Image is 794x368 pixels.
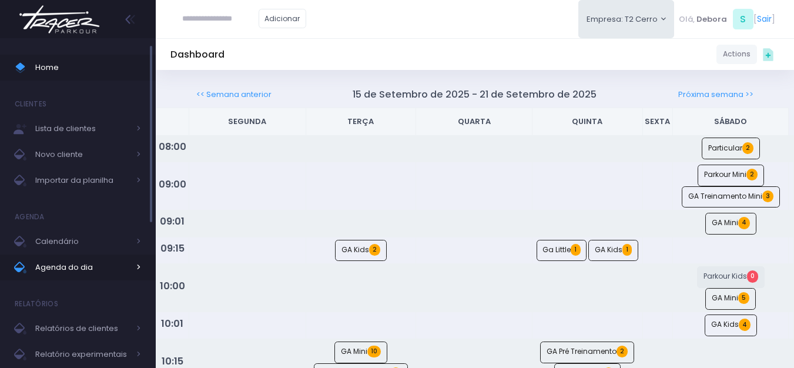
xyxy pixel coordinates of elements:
span: Debora [696,14,727,25]
strong: 09:01 [160,215,185,228]
span: 3 [762,190,773,202]
strong: 10:15 [162,354,183,368]
a: GA Kids1 [588,240,638,262]
a: GA Kids2 [335,240,387,262]
a: Actions [716,45,757,64]
span: 10 [367,346,381,357]
a: Parkour Kids0 [697,266,765,288]
h5: 15 de Setembro de 2025 - 21 de Setembro de 2025 [353,89,597,101]
h4: Agenda [15,205,45,229]
span: 2 [746,169,758,180]
span: 4 [739,319,751,330]
span: Agenda do dia [35,260,129,275]
a: << Semana anterior [196,89,272,100]
span: 2 [742,142,753,154]
span: 1 [622,244,632,256]
a: GA Kids4 [705,315,757,336]
span: 2 [369,244,380,256]
a: Ga Little1 [537,240,587,262]
span: 2 [617,346,628,357]
a: GA Mini5 [705,288,756,310]
a: Particular2 [702,138,760,159]
a: GA Treinamento Mini3 [682,186,780,208]
h4: Clientes [15,92,46,116]
a: Parkour Mini2 [698,165,764,186]
strong: 10:01 [161,317,183,330]
a: GA Mini4 [705,213,756,235]
a: Adicionar [259,9,307,28]
th: Terça [306,108,416,136]
strong: 09:15 [160,242,185,255]
span: Novo cliente [35,147,129,162]
span: Relatório experimentais [35,347,129,362]
span: S [733,9,753,29]
strong: 10:00 [160,279,185,293]
a: Próxima semana >> [678,89,753,100]
span: 5 [738,292,749,304]
strong: 08:00 [159,140,186,153]
span: 4 [738,217,750,229]
div: [ ] [674,6,779,32]
span: Calendário [35,234,129,249]
th: Quarta [416,108,532,136]
span: 0 [747,270,758,282]
th: Segunda [189,108,306,136]
span: 1 [571,244,580,256]
span: Olá, [679,14,695,25]
a: Sair [757,13,772,25]
th: Sexta [642,108,673,136]
a: GA Pré Treinamento2 [540,342,634,363]
h5: Dashboard [170,49,225,61]
span: Importar da planilha [35,173,129,188]
span: Home [35,60,141,75]
th: Sábado [673,108,789,136]
th: Quinta [532,108,642,136]
span: Lista de clientes [35,121,129,136]
strong: 09:00 [159,178,186,191]
h4: Relatórios [15,292,58,316]
a: GA Mini10 [334,342,387,363]
span: Relatórios de clientes [35,321,129,336]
